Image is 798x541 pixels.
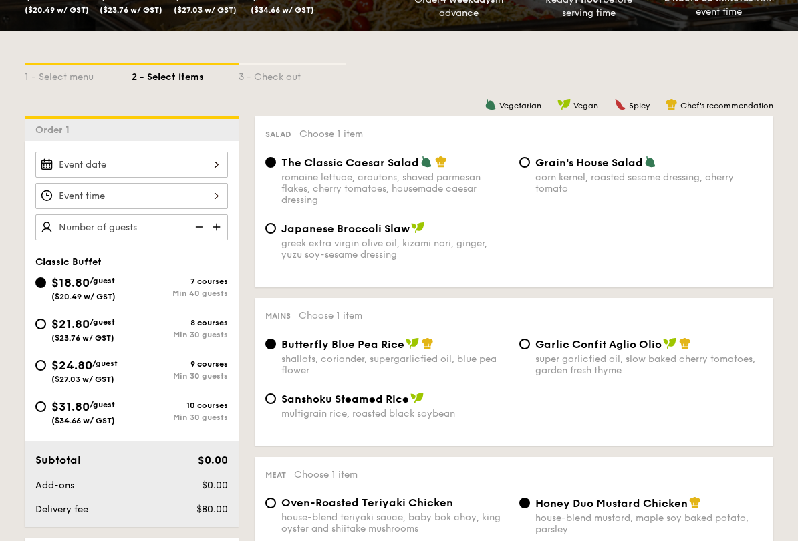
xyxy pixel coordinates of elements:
[499,101,541,110] span: Vegetarian
[680,101,773,110] span: Chef's recommendation
[265,157,276,168] input: The Classic Caesar Saladromaine lettuce, croutons, shaved parmesan flakes, cherry tomatoes, house...
[435,156,447,168] img: icon-chef-hat.a58ddaea.svg
[485,98,497,110] img: icon-vegetarian.fe4039eb.svg
[132,289,228,298] div: Min 40 guests
[689,496,701,508] img: icon-chef-hat.a58ddaea.svg
[51,416,115,425] span: ($34.66 w/ GST)
[35,360,46,371] input: $24.80/guest($27.03 w/ GST)9 coursesMin 30 guests
[281,353,509,376] div: shallots, coriander, supergarlicfied oil, blue pea flower
[35,214,228,240] input: Number of guests
[281,496,453,509] span: Oven-Roasted Teriyaki Chicken
[51,275,90,290] span: $18.80
[35,319,46,329] input: $21.80/guest($23.76 w/ GST)8 coursesMin 30 guests
[35,277,46,288] input: $18.80/guest($20.49 w/ GST)7 coursesMin 40 guests
[25,5,89,15] span: ($20.49 w/ GST)
[281,172,509,206] div: romaine lettuce, croutons, shaved parmesan flakes, cherry tomatoes, housemade caesar dressing
[51,375,114,384] span: ($27.03 w/ GST)
[35,504,88,515] span: Delivery fee
[281,512,509,534] div: house-blend teriyaki sauce, baby bok choy, king oyster and shiitake mushrooms
[265,498,276,508] input: Oven-Roasted Teriyaki Chickenhouse-blend teriyaki sauce, baby bok choy, king oyster and shiitake ...
[51,317,90,331] span: $21.80
[644,156,656,168] img: icon-vegetarian.fe4039eb.svg
[35,401,46,412] input: $31.80/guest($34.66 w/ GST)10 coursesMin 30 guests
[174,5,237,15] span: ($27.03 w/ GST)
[51,399,90,414] span: $31.80
[294,469,358,480] span: Choose 1 item
[90,317,115,327] span: /guest
[132,359,228,369] div: 9 courses
[299,310,362,321] span: Choose 1 item
[679,337,691,349] img: icon-chef-hat.a58ddaea.svg
[299,128,363,140] span: Choose 1 item
[535,353,763,376] div: super garlicfied oil, slow baked cherry tomatoes, garden fresh thyme
[132,401,228,410] div: 10 courses
[281,222,410,235] span: Japanese Broccoli Slaw
[663,337,676,349] img: icon-vegan.f8ff3823.svg
[132,330,228,339] div: Min 30 guests
[35,454,81,466] span: Subtotal
[35,183,228,209] input: Event time
[90,276,115,285] span: /guest
[202,480,228,491] span: $0.00
[35,480,74,491] span: Add-ons
[100,5,162,15] span: ($23.76 w/ GST)
[251,5,314,15] span: ($34.66 w/ GST)
[265,223,276,234] input: Japanese Broccoli Slawgreek extra virgin olive oil, kizami nori, ginger, yuzu soy-sesame dressing
[519,498,530,508] input: Honey Duo Mustard Chickenhouse-blend mustard, maple soy baked potato, parsley
[196,504,228,515] span: $80.00
[51,358,92,373] span: $24.80
[557,98,571,110] img: icon-vegan.f8ff3823.svg
[132,413,228,422] div: Min 30 guests
[535,172,763,194] div: corn kernel, roasted sesame dressing, cherry tomato
[132,277,228,286] div: 7 courses
[406,337,419,349] img: icon-vegan.f8ff3823.svg
[25,65,132,84] div: 1 - Select menu
[265,470,286,480] span: Meat
[410,392,424,404] img: icon-vegan.f8ff3823.svg
[198,454,228,466] span: $0.00
[188,214,208,240] img: icon-reduce.1d2dbef1.svg
[420,156,432,168] img: icon-vegetarian.fe4039eb.svg
[281,156,419,169] span: The Classic Caesar Salad
[281,393,409,405] span: Sanshoku Steamed Rice
[239,65,346,84] div: 3 - Check out
[92,359,118,368] span: /guest
[535,338,662,351] span: Garlic Confit Aglio Olio
[132,371,228,381] div: Min 30 guests
[535,497,688,510] span: Honey Duo Mustard Chicken
[519,157,530,168] input: Grain's House Saladcorn kernel, roasted sesame dressing, cherry tomato
[35,152,228,178] input: Event date
[535,512,763,535] div: house-blend mustard, maple soy baked potato, parsley
[265,339,276,349] input: Butterfly Blue Pea Riceshallots, coriander, supergarlicfied oil, blue pea flower
[132,65,239,84] div: 2 - Select items
[51,292,116,301] span: ($20.49 w/ GST)
[666,98,678,110] img: icon-chef-hat.a58ddaea.svg
[535,156,643,169] span: Grain's House Salad
[573,101,598,110] span: Vegan
[51,333,114,343] span: ($23.76 w/ GST)
[35,256,102,268] span: Classic Buffet
[265,130,291,139] span: Salad
[629,101,650,110] span: Spicy
[281,408,509,419] div: multigrain rice, roasted black soybean
[132,318,228,327] div: 8 courses
[265,311,291,321] span: Mains
[281,238,509,260] div: greek extra virgin olive oil, kizami nori, ginger, yuzu soy-sesame dressing
[281,338,404,351] span: Butterfly Blue Pea Rice
[265,393,276,404] input: Sanshoku Steamed Ricemultigrain rice, roasted black soybean
[422,337,434,349] img: icon-chef-hat.a58ddaea.svg
[90,400,115,409] span: /guest
[519,339,530,349] input: Garlic Confit Aglio Oliosuper garlicfied oil, slow baked cherry tomatoes, garden fresh thyme
[35,124,75,136] span: Order 1
[411,222,424,234] img: icon-vegan.f8ff3823.svg
[614,98,626,110] img: icon-spicy.37a8142b.svg
[208,214,228,240] img: icon-add.58712e84.svg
